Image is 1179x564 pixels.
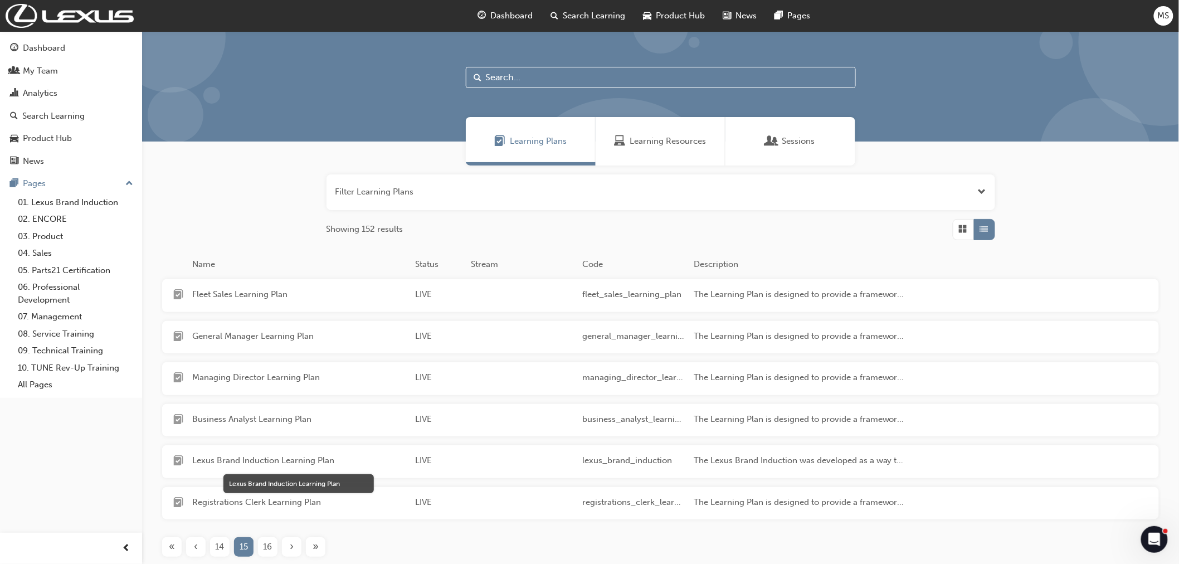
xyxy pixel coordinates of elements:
[6,4,134,28] a: Trak
[787,9,810,22] span: Pages
[240,541,248,553] span: 15
[22,110,85,123] div: Search Learning
[494,135,505,148] span: Learning Plans
[694,454,908,467] span: The Lexus Brand Induction was developed as a way to educate and invigorate new employees to the b...
[194,541,198,553] span: ‹
[192,288,406,301] span: Fleet Sales Learning Plan
[10,66,18,76] span: people-icon
[694,288,908,301] span: The Learning Plan is designed to provide a framework to help guide your own and (if you are manag...
[411,496,466,511] div: LIVE
[582,496,685,509] span: registrations_clerk_learning_plan
[582,454,685,467] span: lexus_brand_induction
[766,135,777,148] span: Sessions
[1141,526,1168,553] iframe: Intercom live chat
[694,496,908,509] span: The Learning Plan is designed to provide a framework to help guide your own and (if you are manag...
[192,371,406,384] span: Managing Director Learning Plan
[13,359,138,377] a: 10. TUNE Rev-Up Training
[735,9,757,22] span: News
[694,330,908,343] span: The Learning Plan is designed to provide a framework to help guide your own and (if you are manag...
[13,342,138,359] a: 09. Technical Training
[411,288,466,303] div: LIVE
[184,537,208,557] button: Previous page
[13,325,138,343] a: 08. Service Training
[582,413,685,426] span: business_analyst_learning_plan
[714,4,766,27] a: news-iconNews
[510,135,567,148] span: Learning Plans
[13,376,138,393] a: All Pages
[466,117,596,166] a: Learning PlansLearning Plans
[4,106,138,127] a: Search Learning
[490,9,533,22] span: Dashboard
[643,9,651,23] span: car-icon
[23,177,46,190] div: Pages
[582,288,685,301] span: fleet_sales_learning_plan
[466,67,856,88] input: Search...
[4,83,138,104] a: Analytics
[192,413,406,426] span: Business Analyst Learning Plan
[192,330,406,343] span: General Manager Learning Plan
[615,135,626,148] span: Learning Resources
[23,42,65,55] div: Dashboard
[774,9,783,23] span: pages-icon
[10,89,18,99] span: chart-icon
[13,228,138,245] a: 03. Product
[123,542,131,556] span: prev-icon
[173,456,183,468] span: learningplan-icon
[304,537,328,557] button: Last page
[10,43,18,54] span: guage-icon
[192,496,406,509] span: Registrations Clerk Learning Plan
[725,117,855,166] a: SessionsSessions
[23,155,44,168] div: News
[542,4,634,27] a: search-iconSearch Learning
[10,157,18,167] span: news-icon
[959,223,967,236] span: Grid
[13,245,138,262] a: 04. Sales
[169,541,175,553] span: «
[4,173,138,194] button: Pages
[411,330,466,345] div: LIVE
[162,279,1159,312] a: Fleet Sales Learning PlanLIVEfleet_sales_learning_planThe Learning Plan is designed to provide a ...
[4,61,138,81] a: My Team
[694,413,908,426] span: The Learning Plan is designed to provide a framework to help guide your own and (if you are manag...
[1158,9,1170,22] span: MS
[162,321,1159,354] a: General Manager Learning PlanLIVEgeneral_manager_learning_planThe Learning Plan is designed to pr...
[162,362,1159,395] a: Managing Director Learning PlanLIVEmanaging_director_learning_planThe Learning Plan is designed t...
[173,498,183,510] span: learningplan-icon
[694,371,908,384] span: The Learning Plan is designed to provide a framework to help guide your own and (if you are manag...
[1154,6,1173,26] button: MS
[411,413,466,428] div: LIVE
[766,4,819,27] a: pages-iconPages
[596,117,725,166] a: Learning ResourcesLearning Resources
[474,71,482,84] span: Search
[229,479,368,489] div: Lexus Brand Induction Learning Plan
[723,9,731,23] span: news-icon
[290,541,294,553] span: ›
[10,111,18,121] span: search-icon
[578,258,689,271] div: Code
[4,38,138,59] a: Dashboard
[192,454,406,467] span: Lexus Brand Induction Learning Plan
[313,541,319,553] span: »
[208,537,232,557] button: Page 14
[978,186,986,198] button: Open the filter
[13,262,138,279] a: 05. Parts21 Certification
[162,404,1159,437] a: Business Analyst Learning PlanLIVEbusiness_analyst_learning_planThe Learning Plan is designed to ...
[469,4,542,27] a: guage-iconDashboard
[4,151,138,172] a: News
[23,132,72,145] div: Product Hub
[411,371,466,386] div: LIVE
[411,258,466,271] div: Status
[216,541,225,553] span: 14
[634,4,714,27] a: car-iconProduct Hub
[188,258,411,271] div: Name
[782,135,815,148] span: Sessions
[232,537,256,557] button: Page 15
[162,487,1159,520] a: Registrations Clerk Learning PlanLIVEregistrations_clerk_learning_planThe Learning Plan is design...
[478,9,486,23] span: guage-icon
[980,223,988,236] span: List
[466,258,578,271] div: Stream
[173,332,183,344] span: learningplan-icon
[582,330,685,343] span: general_manager_learning_plan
